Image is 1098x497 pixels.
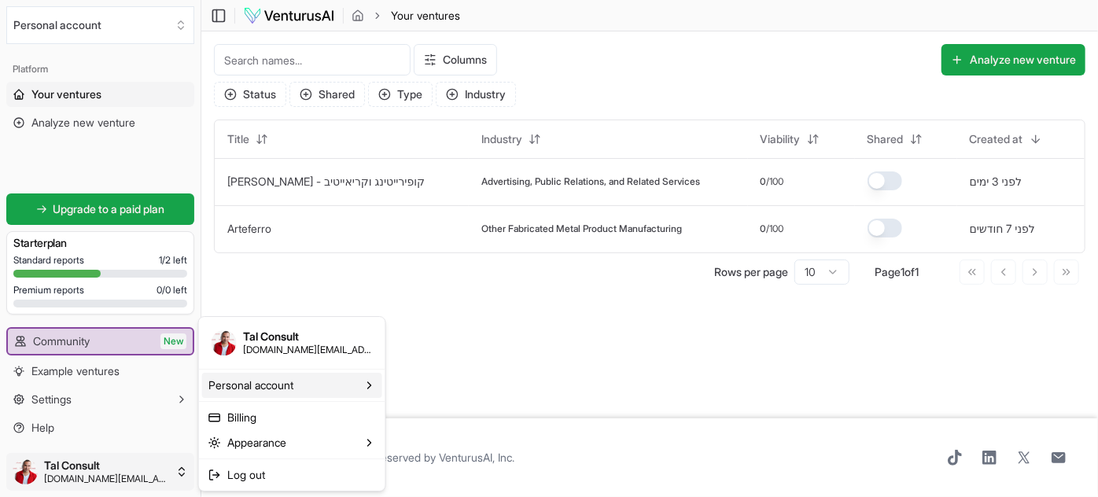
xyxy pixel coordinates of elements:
[208,377,293,393] span: Personal account
[227,467,265,483] span: Log out
[212,330,237,355] img: ACg8ocJ91fCQbmHcJRImjCXsNdqOVJMxEhpiZVO_YRXmp2-nOQSZ-i8=s96-c
[202,405,382,430] a: Billing
[243,329,373,344] span: Tal Consult
[227,435,286,451] span: Appearance
[243,344,373,356] span: [DOMAIN_NAME][EMAIL_ADDRESS][DOMAIN_NAME]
